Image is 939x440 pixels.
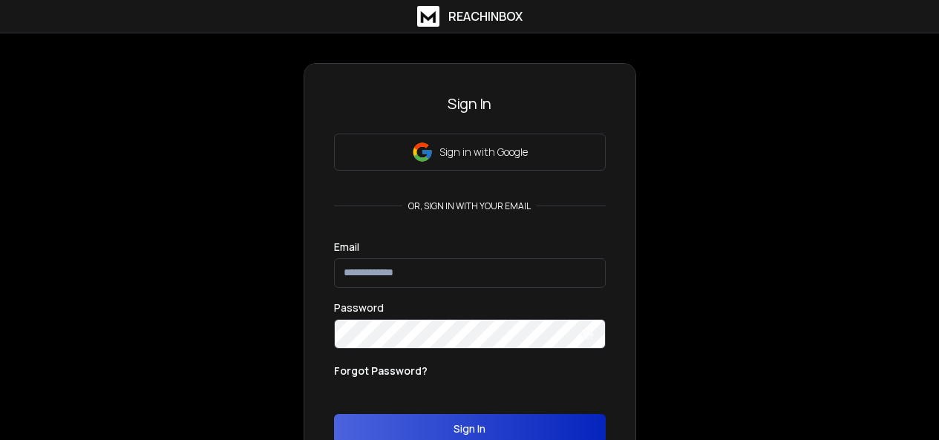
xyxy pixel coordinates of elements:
[334,364,428,378] p: Forgot Password?
[334,242,359,252] label: Email
[417,6,439,27] img: logo
[334,134,606,171] button: Sign in with Google
[402,200,537,212] p: or, sign in with your email
[334,93,606,114] h3: Sign In
[439,145,528,160] p: Sign in with Google
[448,7,523,25] h1: ReachInbox
[417,6,523,27] a: ReachInbox
[334,303,384,313] label: Password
